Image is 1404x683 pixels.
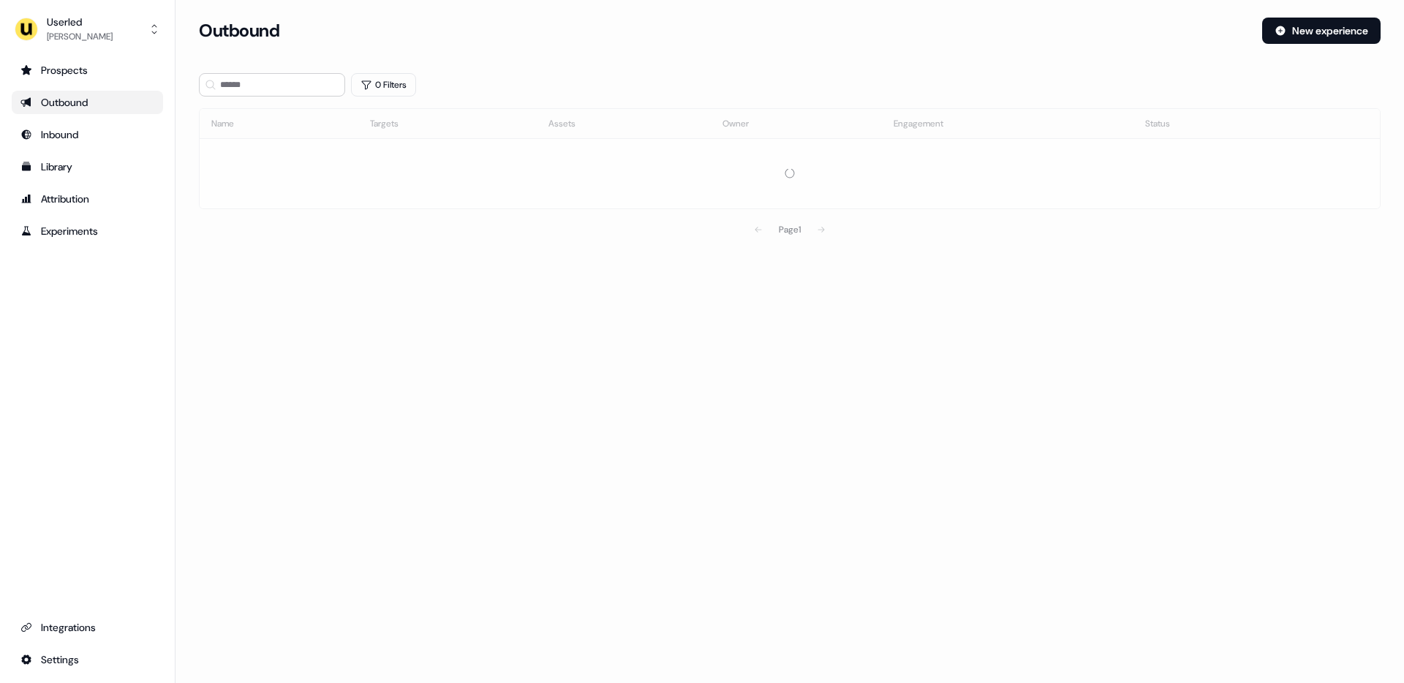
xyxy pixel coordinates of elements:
a: Go to outbound experience [12,91,163,114]
a: Go to Inbound [12,123,163,146]
div: [PERSON_NAME] [47,29,113,44]
div: Outbound [20,95,154,110]
div: Experiments [20,224,154,238]
div: Prospects [20,63,154,78]
div: Userled [47,15,113,29]
div: Integrations [20,620,154,635]
a: Go to attribution [12,187,163,211]
button: 0 Filters [351,73,416,97]
button: New experience [1262,18,1381,44]
a: Go to templates [12,155,163,178]
button: Userled[PERSON_NAME] [12,12,163,47]
div: Inbound [20,127,154,142]
a: Go to prospects [12,59,163,82]
a: Go to experiments [12,219,163,243]
a: Go to integrations [12,616,163,639]
div: Library [20,159,154,174]
h3: Outbound [199,20,279,42]
div: Attribution [20,192,154,206]
div: Settings [20,652,154,667]
a: Go to integrations [12,648,163,671]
